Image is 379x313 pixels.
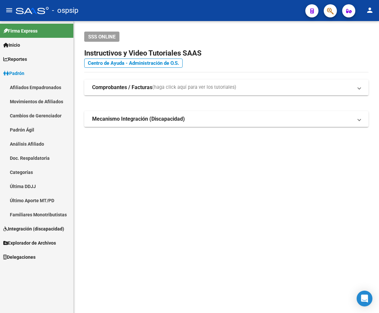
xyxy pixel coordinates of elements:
span: - ospsip [52,3,78,18]
button: SSS ONLINE [84,32,119,42]
mat-icon: menu [5,6,13,14]
div: Open Intercom Messenger [357,291,372,306]
mat-icon: person [366,6,374,14]
mat-expansion-panel-header: Comprobantes / Facturas(haga click aquí para ver los tutoriales) [84,80,368,95]
span: Explorador de Archivos [3,239,56,247]
span: Reportes [3,56,27,63]
a: Centro de Ayuda - Administración de O.S. [84,59,183,68]
strong: Comprobantes / Facturas [92,84,152,91]
mat-expansion-panel-header: Mecanismo Integración (Discapacidad) [84,111,368,127]
span: Padrón [3,70,24,77]
h2: Instructivos y Video Tutoriales SAAS [84,47,368,60]
span: SSS ONLINE [88,34,115,40]
span: (haga click aquí para ver los tutoriales) [152,84,236,91]
span: Integración (discapacidad) [3,225,64,232]
span: Inicio [3,41,20,49]
strong: Mecanismo Integración (Discapacidad) [92,115,185,123]
span: Firma Express [3,27,38,35]
span: Delegaciones [3,253,36,261]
